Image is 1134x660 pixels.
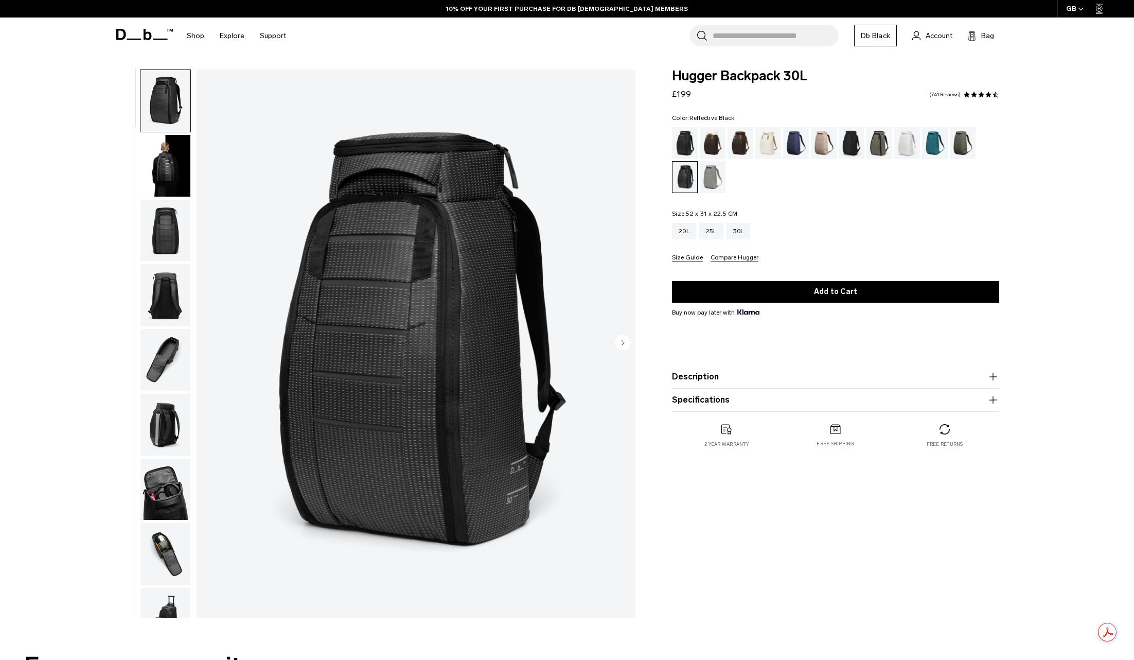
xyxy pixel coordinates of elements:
[912,29,952,42] a: Account
[968,29,994,42] button: Bag
[727,223,751,239] a: 30L
[140,70,191,132] button: Hugger Backpack 30L Reflective Black
[140,587,191,650] button: Hugger Backpack 30L Reflective Black
[817,440,854,447] p: Free shipping
[140,458,191,521] button: Hugger Backpack 30L Reflective Black
[672,281,999,303] button: Add to Cart
[140,135,190,197] img: Hugger Backpack 30L Reflective Black
[929,92,961,97] a: 741 reviews
[672,371,999,383] button: Description
[140,523,190,585] img: Hugger Backpack 30L Reflective Black
[140,134,191,197] button: Hugger Backpack 30L Reflective Black
[140,394,190,456] img: Hugger Backpack 30L Reflective Black
[672,308,759,317] span: Buy now pay later with
[839,127,864,159] a: Charcoal Grey
[894,127,920,159] a: Clean Slate
[140,393,191,456] button: Hugger Backpack 30L Reflective Black
[783,127,809,159] a: Blue Hour
[755,127,781,159] a: Oatmilk
[672,127,698,159] a: Black Out
[615,335,630,352] button: Next slide
[140,459,190,520] img: Hugger Backpack 30L Reflective Black
[922,127,948,159] a: Midnight Teal
[140,328,191,391] button: Hugger Backpack 30L Reflective Black
[197,70,635,618] li: 1 / 11
[179,18,294,54] nav: Main Navigation
[140,588,190,650] img: Hugger Backpack 30L Reflective Black
[728,127,753,159] a: Espresso
[672,115,735,121] legend: Color:
[672,89,691,99] span: £199
[672,211,738,217] legend: Size:
[140,523,191,585] button: Hugger Backpack 30L Reflective Black
[140,264,191,326] button: Hugger Backpack 30L Reflective Black
[140,199,191,262] button: Hugger Backpack 30L Reflective Black
[140,70,190,132] img: Hugger Backpack 30L Reflective Black
[672,254,703,262] button: Size Guide
[737,309,759,315] img: {"height" => 20, "alt" => "Klarna"}
[700,127,725,159] a: Cappuccino
[672,394,999,406] button: Specifications
[672,223,696,239] a: 20L
[704,441,749,448] p: 2 year warranty
[672,70,999,83] span: Hugger Backpack 30L
[446,4,688,13] a: 10% OFF YOUR FIRST PURCHASE FOR DB [DEMOGRAPHIC_DATA] MEMBERS
[866,127,892,159] a: Forest Green
[140,329,190,391] img: Hugger Backpack 30L Reflective Black
[699,223,723,239] a: 25L
[854,25,897,46] a: Db Black
[689,114,735,121] span: Reflective Black
[950,127,976,159] a: Moss Green
[686,210,737,217] span: 52 x 31 x 22.5 CM
[672,161,698,193] a: Reflective Black
[197,70,635,618] img: Hugger Backpack 30L Reflective Black
[140,264,190,326] img: Hugger Backpack 30L Reflective Black
[220,18,244,54] a: Explore
[140,200,190,262] img: Hugger Backpack 30L Reflective Black
[926,30,952,41] span: Account
[260,18,286,54] a: Support
[187,18,204,54] a: Shop
[981,30,994,41] span: Bag
[700,161,725,193] a: Sand Grey
[811,127,837,159] a: Fogbow Beige
[711,254,758,262] button: Compare Hugger
[927,441,963,448] p: Free returns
